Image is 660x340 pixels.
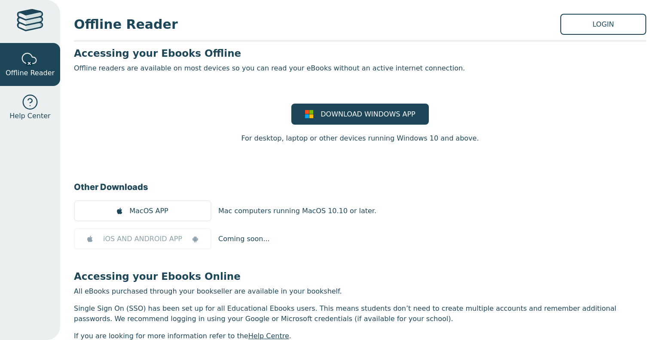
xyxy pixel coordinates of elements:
[74,15,560,34] span: Offline Reader
[248,332,289,340] a: Help Centre
[241,133,479,144] p: For desktop, laptop or other devices running Windows 10 and above.
[291,104,429,125] a: DOWNLOAD WINDOWS APP
[74,303,646,324] p: Single Sign On (SSO) has been set up for all Educational Ebooks users. This means students don’t ...
[218,206,376,216] p: Mac computers running MacOS 10.10 or later.
[74,181,646,193] h3: Other Downloads
[74,47,646,60] h3: Accessing your Ebooks Offline
[218,234,270,244] p: Coming soon...
[9,111,50,121] span: Help Center
[74,63,646,74] p: Offline readers are available on most devices so you can read your eBooks without an active inter...
[6,68,55,78] span: Offline Reader
[560,14,646,35] a: LOGIN
[103,234,182,244] span: iOS AND ANDROID APP
[74,200,211,221] a: MacOS APP
[321,109,415,119] span: DOWNLOAD WINDOWS APP
[129,206,168,216] span: MacOS APP
[74,286,646,297] p: All eBooks purchased through your bookseller are available in your bookshelf.
[74,270,646,283] h3: Accessing your Ebooks Online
